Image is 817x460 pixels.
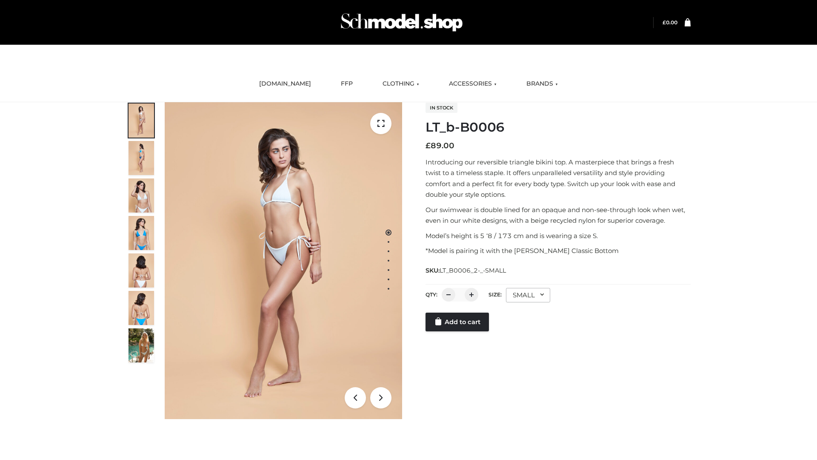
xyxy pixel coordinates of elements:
span: £ [426,141,431,150]
span: In stock [426,103,457,113]
a: CLOTHING [376,75,426,93]
img: ArielClassicBikiniTop_CloudNine_AzureSky_OW114ECO_7-scaled.jpg [129,253,154,287]
img: Schmodel Admin 964 [338,6,466,39]
a: Add to cart [426,313,489,331]
img: ArielClassicBikiniTop_CloudNine_AzureSky_OW114ECO_1-scaled.jpg [129,103,154,138]
img: ArielClassicBikiniTop_CloudNine_AzureSky_OW114ECO_8-scaled.jpg [129,291,154,325]
label: QTY: [426,291,437,298]
p: Introducing our reversible triangle bikini top. A masterpiece that brings a fresh twist to a time... [426,157,691,200]
a: BRANDS [520,75,564,93]
a: ACCESSORIES [443,75,503,93]
a: £0.00 [663,19,677,26]
span: LT_B0006_2-_-SMALL [440,267,506,274]
img: ArielClassicBikiniTop_CloudNine_AzureSky_OW114ECO_2-scaled.jpg [129,141,154,175]
span: £ [663,19,666,26]
img: ArielClassicBikiniTop_CloudNine_AzureSky_OW114ECO_3-scaled.jpg [129,178,154,213]
img: ArielClassicBikiniTop_CloudNine_AzureSky_OW114ECO_1 [165,102,402,419]
img: Arieltop_CloudNine_AzureSky2.jpg [129,328,154,362]
bdi: 89.00 [426,141,454,150]
p: *Model is pairing it with the [PERSON_NAME] Classic Bottom [426,245,691,256]
h1: LT_b-B0006 [426,120,691,135]
bdi: 0.00 [663,19,677,26]
div: SMALL [506,288,550,302]
a: [DOMAIN_NAME] [253,75,317,93]
img: ArielClassicBikiniTop_CloudNine_AzureSky_OW114ECO_4-scaled.jpg [129,216,154,250]
span: SKU: [426,265,507,276]
p: Our swimwear is double lined for an opaque and non-see-through look when wet, even in our white d... [426,204,691,226]
p: Model’s height is 5 ‘8 / 173 cm and is wearing a size S. [426,230,691,241]
a: FFP [334,75,359,93]
label: Size: [488,291,502,298]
